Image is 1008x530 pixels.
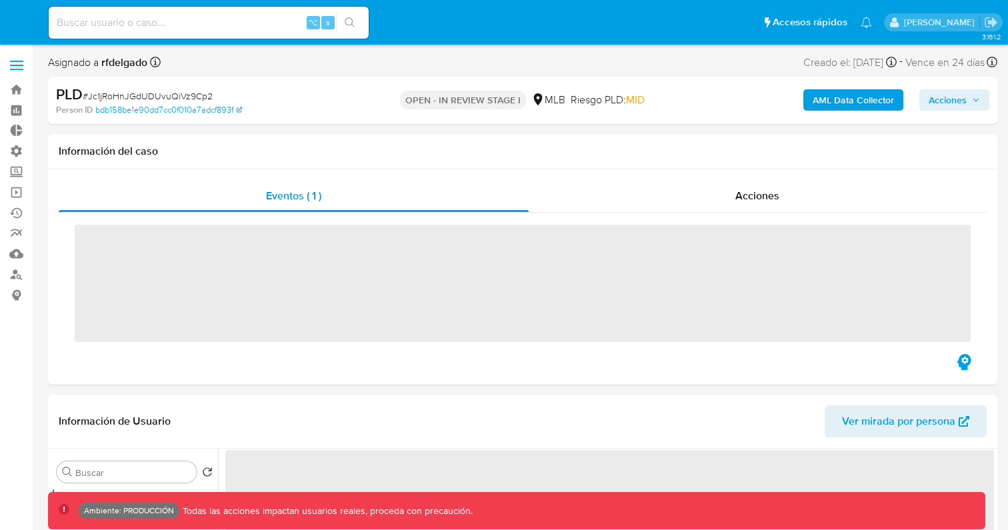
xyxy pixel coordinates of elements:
[861,17,872,28] a: Notificaciones
[202,467,213,481] button: Volver al orden por defecto
[48,55,147,70] span: Asignado a
[531,93,565,107] div: MLB
[825,405,987,437] button: Ver mirada por persona
[905,55,985,70] span: Vence en 24 días
[308,16,318,29] span: ⌥
[179,505,473,517] p: Todas las acciones impactan usuarios reales, proceda con precaución.
[84,508,174,513] p: Ambiente: PRODUCCIÓN
[62,467,73,477] button: Buscar
[83,89,213,103] span: # Jc1jRoHnJGdUDUvuQiVz9Cp2
[919,89,989,111] button: Acciones
[326,16,330,29] span: s
[75,225,971,342] span: ‌
[56,104,93,116] b: Person ID
[75,467,191,479] input: Buscar
[842,405,955,437] span: Ver mirada por persona
[99,55,147,70] b: rfdelgado
[813,89,894,111] b: AML Data Collector
[773,15,847,29] span: Accesos rápidos
[266,188,321,203] span: Eventos ( 1 )
[929,89,967,111] span: Acciones
[56,83,83,105] b: PLD
[904,16,979,29] p: kevin.palacios@mercadolibre.com
[803,89,903,111] button: AML Data Collector
[626,92,645,107] span: MID
[735,188,779,203] span: Acciones
[400,91,526,109] p: OPEN - IN REVIEW STAGE I
[803,53,897,71] div: Creado el: [DATE]
[49,14,369,31] input: Buscar usuario o caso...
[899,53,903,71] span: -
[59,145,987,158] h1: Información del caso
[984,15,998,29] a: Salir
[59,415,171,428] h1: Información de Usuario
[336,13,363,32] button: search-icon
[571,93,645,107] span: Riesgo PLD:
[95,104,242,116] a: bdb158be1e90dd7cc0f010a7adcf893f
[51,488,218,520] button: General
